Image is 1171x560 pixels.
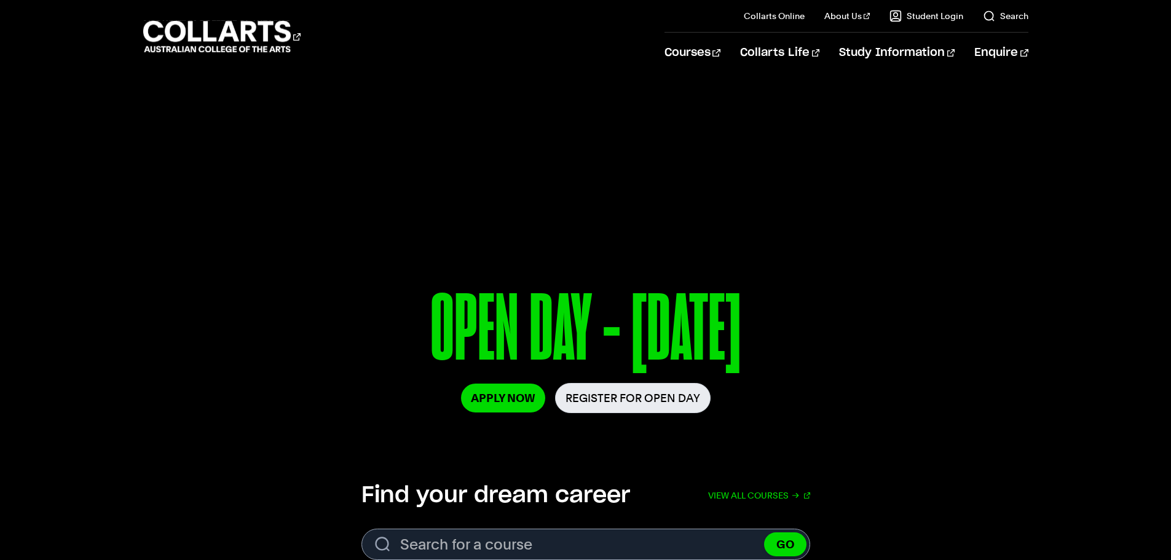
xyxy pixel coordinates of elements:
a: Study Information [839,33,955,73]
a: Student Login [889,10,963,22]
a: Collarts Online [744,10,805,22]
a: Enquire [974,33,1028,73]
a: Apply Now [461,384,545,412]
a: View all courses [708,482,810,509]
a: Register for Open Day [555,383,711,413]
a: Collarts Life [740,33,819,73]
h2: Find your dream career [361,482,630,509]
a: About Us [824,10,870,22]
div: Go to homepage [143,19,301,54]
input: Search for a course [361,529,810,560]
form: Search [361,529,810,560]
a: Search [983,10,1028,22]
a: Courses [664,33,720,73]
p: OPEN DAY - [DATE] [242,282,928,383]
button: GO [764,532,806,556]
